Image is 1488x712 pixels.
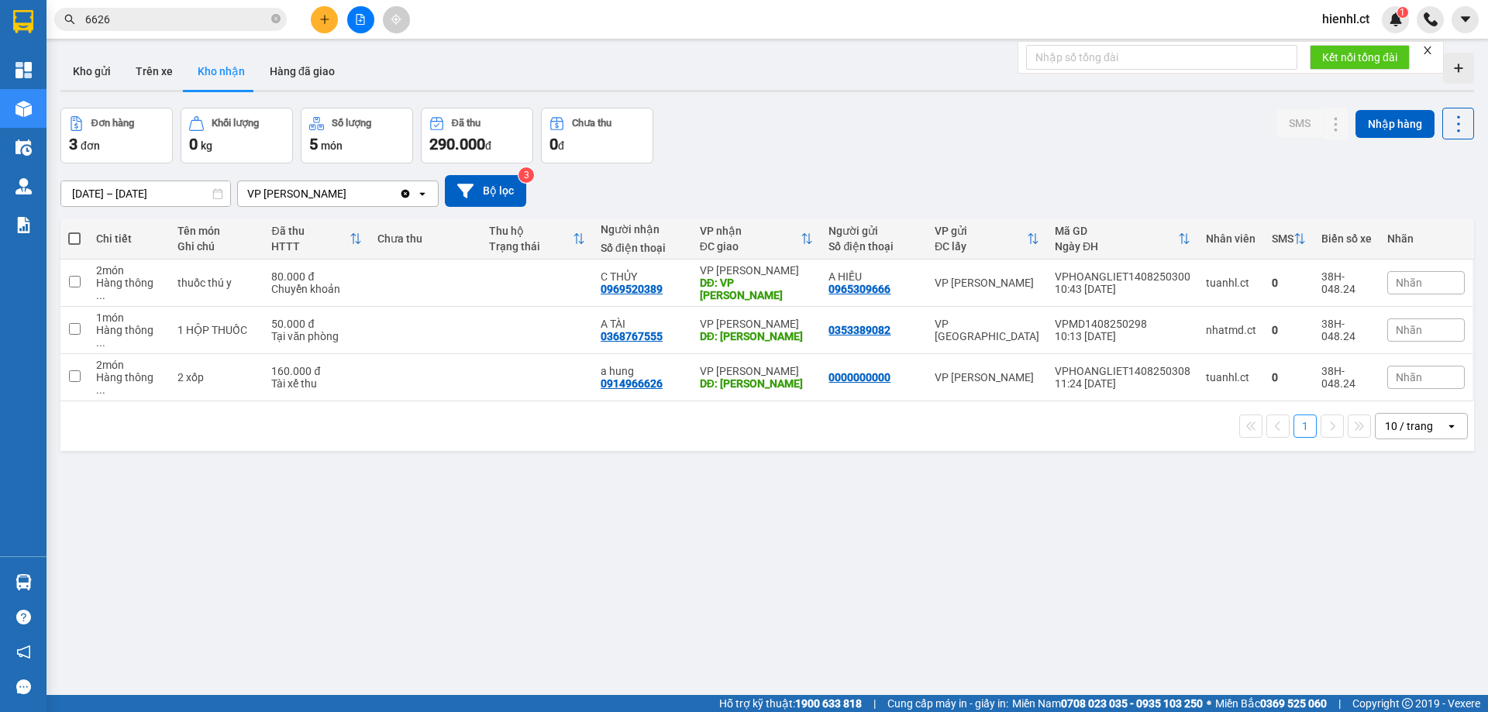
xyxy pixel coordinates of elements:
[123,53,185,90] button: Trên xe
[1396,324,1422,336] span: Nhãn
[518,167,534,183] sup: 3
[96,336,105,349] span: ...
[485,139,491,152] span: đ
[15,178,32,194] img: warehouse-icon
[1321,365,1372,390] div: 38H-048.24
[271,12,281,27] span: close-circle
[271,240,350,253] div: HTTT
[271,270,362,283] div: 80.000 đ
[355,14,366,25] span: file-add
[572,118,611,129] div: Chưa thu
[1396,277,1422,289] span: Nhãn
[96,359,162,371] div: 2 món
[489,240,573,253] div: Trạng thái
[1012,695,1203,712] span: Miền Nam
[13,10,33,33] img: logo-vxr
[96,289,105,301] span: ...
[321,139,343,152] span: món
[601,318,684,330] div: A TÀI
[828,225,919,237] div: Người gửi
[61,181,230,206] input: Select a date range.
[489,225,573,237] div: Thu hộ
[1055,225,1178,237] div: Mã GD
[700,365,814,377] div: VP [PERSON_NAME]
[1452,6,1479,33] button: caret-down
[1206,232,1256,245] div: Nhân viên
[96,232,162,245] div: Chi tiết
[828,270,919,283] div: A HIẾU
[1061,697,1203,710] strong: 0708 023 035 - 0935 103 250
[558,139,564,152] span: đ
[1026,45,1297,70] input: Nhập số tổng đài
[935,225,1027,237] div: VP gửi
[1321,270,1372,295] div: 38H-048.24
[935,240,1027,253] div: ĐC lấy
[271,365,362,377] div: 160.000 đ
[1389,12,1403,26] img: icon-new-feature
[421,108,533,163] button: Đã thu290.000đ
[96,264,162,277] div: 2 món
[828,240,919,253] div: Số điện thoại
[1260,697,1327,710] strong: 0369 525 060
[1400,7,1405,18] span: 1
[700,377,814,390] div: DĐ: hồng lĩnh
[1424,12,1438,26] img: phone-icon
[549,135,558,153] span: 0
[601,377,663,390] div: 0914966626
[177,277,256,289] div: thuốc thú y
[700,318,814,330] div: VP [PERSON_NAME]
[541,108,653,163] button: Chưa thu0đ
[181,108,293,163] button: Khối lượng0kg
[1272,371,1306,384] div: 0
[399,187,412,200] svg: Clear value
[15,139,32,156] img: warehouse-icon
[271,283,362,295] div: Chuyển khoản
[347,6,374,33] button: file-add
[1047,218,1198,260] th: Toggle SortBy
[1402,698,1413,709] span: copyright
[15,101,32,117] img: warehouse-icon
[91,118,134,129] div: Đơn hàng
[1206,371,1256,384] div: tuanhl.ct
[700,277,814,301] div: DĐ: VP HỒNG LĨNH
[60,53,123,90] button: Kho gửi
[377,232,474,245] div: Chưa thu
[177,225,256,237] div: Tên món
[1293,414,1317,438] button: 1
[1207,700,1211,707] span: ⚪️
[1355,110,1435,138] button: Nhập hàng
[1459,12,1472,26] span: caret-down
[247,186,346,201] div: VP [PERSON_NAME]
[1055,365,1190,377] div: VPHOANGLIET1408250308
[1055,377,1190,390] div: 11:24 [DATE]
[85,11,268,28] input: Tìm tên, số ĐT hoặc mã đơn
[1272,324,1306,336] div: 0
[319,14,330,25] span: plus
[416,187,429,200] svg: open
[1272,232,1293,245] div: SMS
[185,53,257,90] button: Kho nhận
[1445,420,1458,432] svg: open
[15,217,32,233] img: solution-icon
[452,118,480,129] div: Đã thu
[1055,330,1190,342] div: 10:13 [DATE]
[1397,7,1408,18] sup: 1
[719,695,862,712] span: Hỗ trợ kỹ thuật:
[1264,218,1314,260] th: Toggle SortBy
[601,223,684,236] div: Người nhận
[1055,240,1178,253] div: Ngày ĐH
[828,371,890,384] div: 0000000000
[15,62,32,78] img: dashboard-icon
[601,283,663,295] div: 0969520389
[309,135,318,153] span: 5
[16,645,31,659] span: notification
[177,324,256,336] div: 1 HỘP THUỐC
[96,311,162,324] div: 1 món
[212,118,259,129] div: Khối lượng
[1276,109,1323,137] button: SMS
[692,218,821,260] th: Toggle SortBy
[601,270,684,283] div: C THỦY
[828,283,890,295] div: 0965309666
[391,14,401,25] span: aim
[96,371,162,396] div: Hàng thông thường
